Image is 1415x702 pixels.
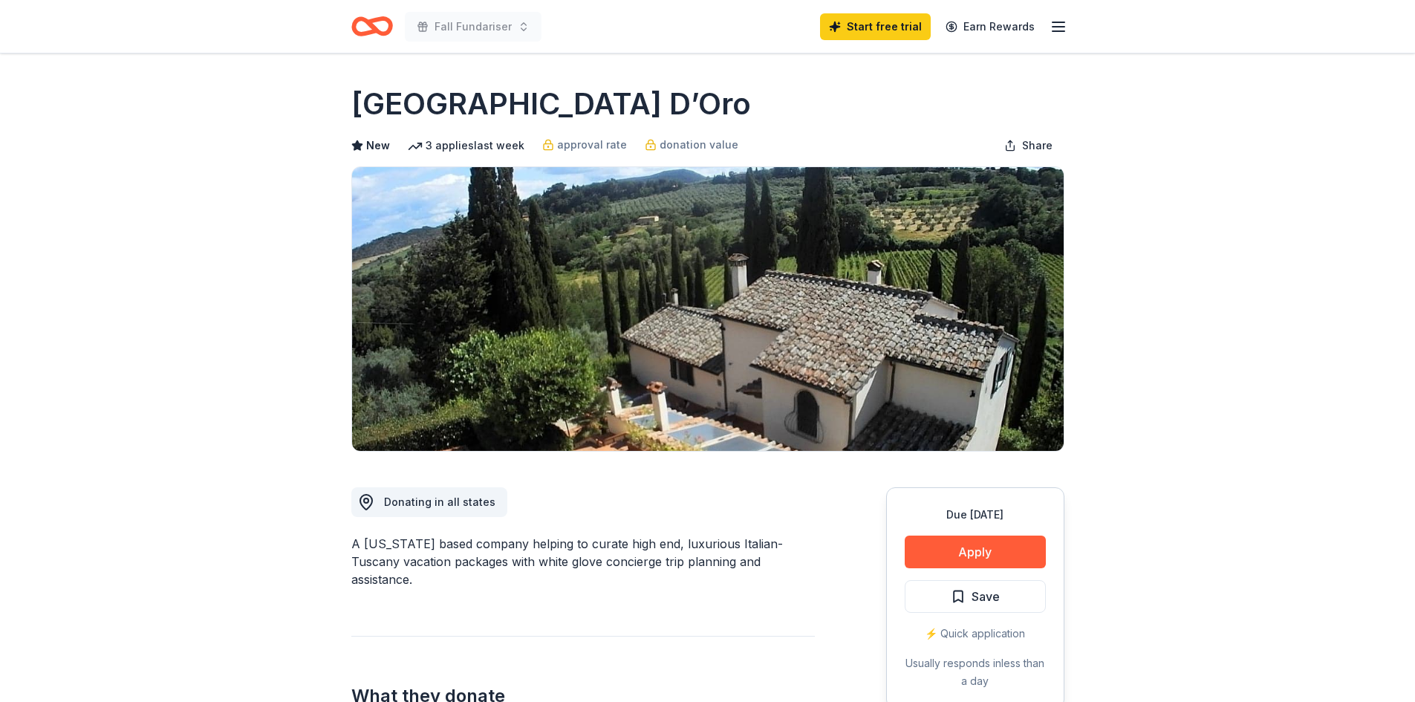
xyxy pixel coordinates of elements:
div: 3 applies last week [408,137,524,155]
h1: [GEOGRAPHIC_DATA] D’Oro [351,83,751,125]
div: Due [DATE] [905,506,1046,524]
span: approval rate [557,136,627,154]
button: Save [905,580,1046,613]
button: Share [992,131,1064,160]
img: Image for Villa Sogni D’Oro [352,167,1064,451]
span: New [366,137,390,155]
span: donation value [660,136,738,154]
button: Fall Fundariser [405,12,541,42]
div: ⚡️ Quick application [905,625,1046,643]
span: Donating in all states [384,495,495,508]
a: donation value [645,136,738,154]
a: approval rate [542,136,627,154]
div: Usually responds in less than a day [905,654,1046,690]
span: Share [1022,137,1053,155]
div: A [US_STATE] based company helping to curate high end, luxurious Italian-Tuscany vacation package... [351,535,815,588]
a: Start free trial [820,13,931,40]
a: Home [351,9,393,44]
span: Save [972,587,1000,606]
a: Earn Rewards [937,13,1044,40]
button: Apply [905,536,1046,568]
span: Fall Fundariser [435,18,512,36]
